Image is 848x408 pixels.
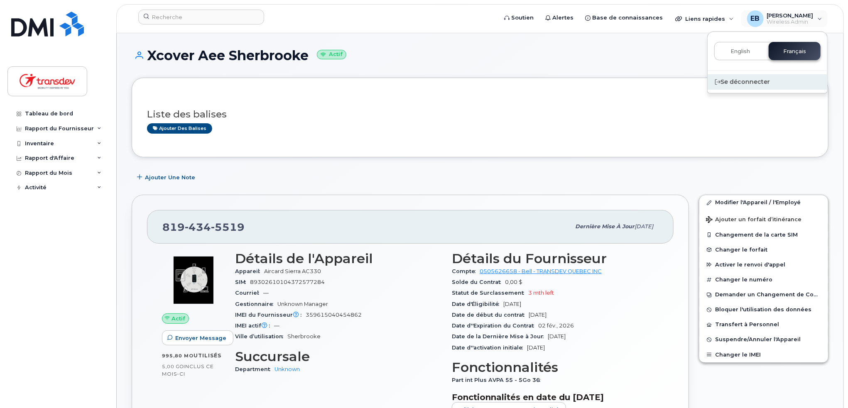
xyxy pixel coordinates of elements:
[250,279,325,285] span: 89302610104372577284
[452,377,544,383] span: Part int Plus AVPA 55 - 5Go 36
[162,353,194,359] span: 995,80 Mo
[452,268,480,274] span: Compte
[162,363,214,377] span: inclus ce mois-ci
[452,301,503,307] span: Date d'Éligibilité
[699,195,828,210] a: Modifier l'Appareil / l'Employé
[699,332,828,347] button: Suspendre/Annuler l'Appareil
[699,347,828,362] button: Changer le IMEI
[147,109,813,120] h3: Liste des balises
[480,268,602,274] a: 0505626658 - Bell - TRANSDEV QUEBEC INC
[527,344,545,351] span: [DATE]
[132,48,828,63] h1: Xcover Aee Sherbrooke
[235,349,442,364] h3: Succursale
[548,333,566,340] span: [DATE]
[162,330,233,345] button: Envoyer Message
[235,333,287,340] span: Ville d’utilisation
[185,221,211,233] span: 434
[575,223,635,230] span: Dernière mise à jour
[264,268,321,274] span: Aircard Sierra AC330
[699,242,828,257] button: Changer le forfait
[452,251,659,266] h3: Détails du Fournisseur
[730,48,750,55] span: English
[503,301,521,307] span: [DATE]
[538,322,574,329] span: 02 fév., 2026
[235,366,274,372] span: Department
[169,255,218,305] img: image20231002-3703462-zziha.jpeg
[274,322,279,329] span: —
[147,123,212,134] a: Ajouter des balises
[235,279,250,285] span: SIM
[175,334,226,342] span: Envoyer Message
[235,268,264,274] span: Appareil
[452,290,528,296] span: Statut de Surclassement
[699,272,828,287] button: Changer le numéro
[452,392,659,402] h3: Fonctionnalités en date du [DATE]
[211,221,245,233] span: 5519
[699,317,828,332] button: Transfert à Personnel
[172,315,185,322] span: Actif
[699,227,828,242] button: Changement de la carte SIM
[287,333,321,340] span: Sherbrooke
[145,173,195,181] span: Ajouter une Note
[306,312,362,318] span: 359615040454862
[235,290,263,296] span: Courriel
[317,50,346,59] small: Actif
[715,247,767,253] span: Changer le forfait
[162,221,245,233] span: 819
[699,287,828,302] button: Demander un Changement de Compte
[706,216,801,224] span: Ajouter un forfait d’itinérance
[635,223,653,230] span: [DATE]
[699,257,828,272] button: Activer le renvoi d'appel
[708,74,827,90] div: Se déconnecter
[132,170,202,185] button: Ajouter une Note
[528,290,554,296] span: 3 mth left
[452,312,529,318] span: Date de début du contrat
[505,279,522,285] span: 0,00 $
[699,302,828,317] button: Bloquer l'utilisation des données
[277,301,328,307] span: Unknown Manager
[452,360,659,375] h3: Fonctionnalités
[235,251,442,266] h3: Détails de l'Appareil
[452,333,548,340] span: Date de la Dernière Mise à Jour
[529,312,547,318] span: [DATE]
[452,279,505,285] span: Solde du Contrat
[235,312,306,318] span: IMEI du Fournisseur
[274,366,300,372] a: Unknown
[699,210,828,227] button: Ajouter un forfait d’itinérance
[452,344,527,351] span: Date d''activation initiale
[715,261,785,268] span: Activer le renvoi d'appel
[452,322,538,329] span: Date d''Expiration du Contrat
[235,322,274,329] span: IMEI actif
[162,364,184,369] span: 5,00 Go
[235,301,277,307] span: Gestionnaire
[263,290,269,296] span: —
[715,337,801,343] span: Suspendre/Annuler l'Appareil
[194,352,221,359] span: utilisés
